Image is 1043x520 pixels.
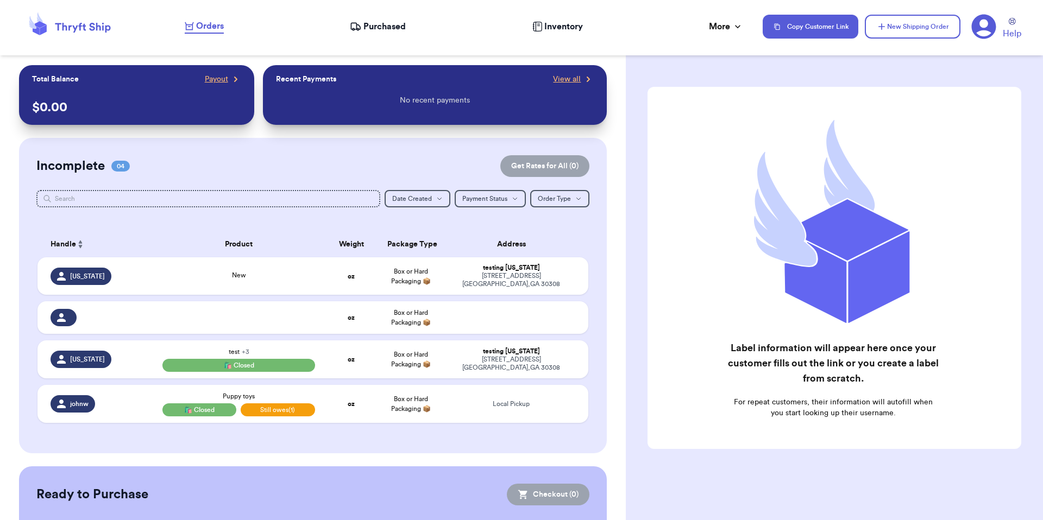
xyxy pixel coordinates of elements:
span: Orders [196,20,224,33]
span: Help [1003,27,1021,40]
button: New Shipping Order [865,15,960,39]
h2: Ready to Purchase [36,486,148,503]
div: testing [US_STATE] [447,347,576,356]
button: Get Rates for All (0) [500,155,589,177]
div: [STREET_ADDRESS] [GEOGRAPHIC_DATA] , GA 30308 [447,356,576,372]
span: Date Created [392,195,432,202]
p: For repeat customers, their information will autofill when you start looking up their username. [727,397,939,418]
span: Payment Status [462,195,507,202]
a: Purchased [350,20,406,33]
strong: oz [348,273,355,280]
input: Search [36,190,381,207]
button: Order Type [530,190,589,207]
span: Handle [51,239,76,250]
span: View all [553,74,581,85]
a: View all [553,74,594,85]
h2: Incomplete [36,157,105,175]
div: Local Pickup [447,400,576,408]
button: Payment Status [455,190,526,207]
span: test [229,348,249,355]
button: Sort ascending [76,238,85,251]
span: + 3 [242,348,249,355]
span: Inventory [544,20,583,33]
div: 🛍️ Closed [162,359,316,372]
div: [STREET_ADDRESS] [GEOGRAPHIC_DATA] , GA 30308 [447,272,576,288]
th: Product [156,231,322,257]
h2: Label information will appear here once your customer fills out the link or you create a label fr... [727,340,939,386]
span: Still owes (1) [241,403,316,416]
div: testing [US_STATE] [447,264,576,272]
span: 04 [111,161,130,172]
span: [US_STATE] [70,272,105,281]
span: Box or Hard Packaging 📦 [391,268,431,284]
p: Recent Payments [276,74,336,85]
span: Box or Hard Packaging 📦 [391,309,431,326]
span: Payout [205,74,228,85]
strong: oz [348,401,355,407]
button: Date Created [385,190,450,207]
span: [US_STATE] [70,355,105,364]
p: $ 0.00 [32,99,241,116]
span: johnw [70,399,89,408]
span: Puppy toys [223,393,255,399]
strong: oz [348,314,355,321]
a: Help [1003,18,1021,40]
th: Address [441,231,589,257]
p: No recent payments [400,95,470,106]
button: Checkout (0) [507,484,589,505]
span: Order Type [538,195,571,202]
th: Package Type [381,231,440,257]
button: Copy Customer Link [763,15,858,39]
a: Inventory [532,20,583,33]
div: More [709,20,743,33]
strong: oz [348,356,355,363]
p: Total Balance [32,74,79,85]
span: Box or Hard Packaging 📦 [391,351,431,367]
span: Box or Hard Packaging 📦 [391,396,431,412]
a: Orders [185,20,224,34]
div: 🛍️ Closed [162,403,236,416]
span: Purchased [363,20,406,33]
a: Payout [205,74,241,85]
span: New [232,272,246,278]
th: Weight [322,231,381,257]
